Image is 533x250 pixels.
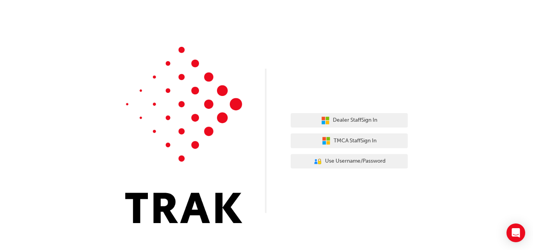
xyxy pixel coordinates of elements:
button: TMCA StaffSign In [291,133,408,148]
button: Use Username/Password [291,154,408,169]
span: Dealer Staff Sign In [333,116,377,125]
span: Use Username/Password [325,157,386,166]
img: Trak [125,47,242,223]
div: Open Intercom Messenger [506,223,525,242]
span: TMCA Staff Sign In [334,137,377,145]
button: Dealer StaffSign In [291,113,408,128]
